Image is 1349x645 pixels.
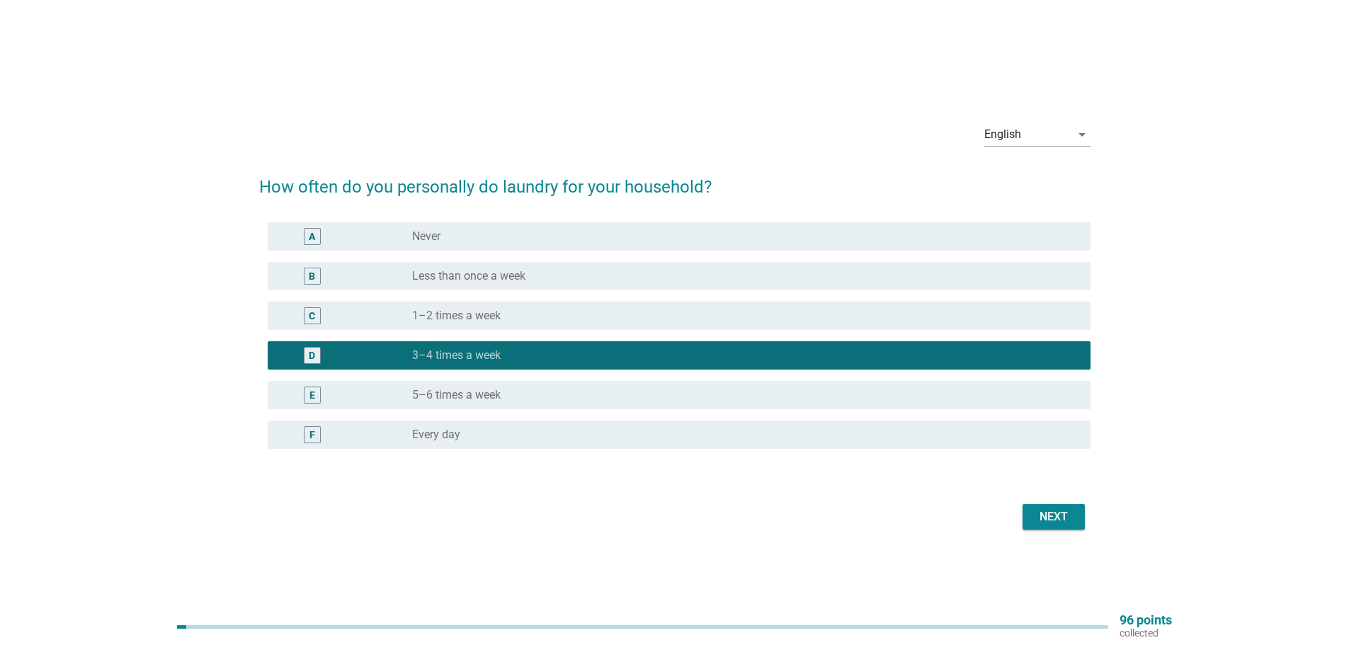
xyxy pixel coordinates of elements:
[1074,126,1091,143] i: arrow_drop_down
[309,308,315,323] div: C
[1120,614,1172,627] p: 96 points
[1120,627,1172,639] p: collected
[259,160,1091,200] h2: How often do you personally do laundry for your household?
[412,269,525,283] label: Less than once a week
[309,348,315,363] div: D
[412,229,440,244] label: Never
[412,388,501,402] label: 5–6 times a week
[412,428,460,442] label: Every day
[1023,504,1085,530] button: Next
[309,387,315,402] div: E
[1034,508,1074,525] div: Next
[984,128,1021,141] div: English
[309,268,315,283] div: B
[412,309,501,323] label: 1–2 times a week
[412,348,501,363] label: 3–4 times a week
[309,229,315,244] div: A
[309,427,315,442] div: F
